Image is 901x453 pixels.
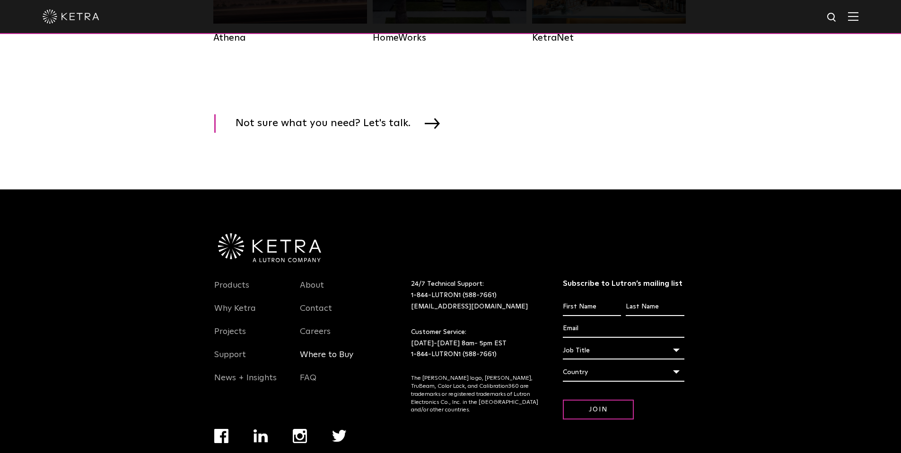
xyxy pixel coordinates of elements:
input: Email [563,320,684,338]
div: Athena [213,32,367,43]
img: instagram [293,429,307,443]
a: Products [214,280,249,302]
img: Ketra-aLutronCo_White_RGB [218,233,321,263]
div: Navigation Menu [214,279,286,394]
input: Last Name [626,298,684,316]
img: linkedin [254,429,268,443]
a: 1-844-LUTRON1 (588-7661) [411,351,497,358]
div: HomeWorks [373,32,526,43]
input: First Name [563,298,621,316]
a: [EMAIL_ADDRESS][DOMAIN_NAME] [411,303,528,310]
a: FAQ [300,373,316,394]
img: arrow [425,118,440,128]
p: The [PERSON_NAME] logo, [PERSON_NAME], TruBeam, Color Lock, and Calibration360 are trademarks or ... [411,375,539,414]
img: Hamburger%20Nav.svg [848,12,858,21]
span: Not sure what you need? Let's talk. [236,114,425,133]
img: search icon [826,12,838,24]
a: News + Insights [214,373,277,394]
a: Why Ketra [214,303,256,325]
p: 24/7 Technical Support: [411,279,539,312]
a: About [300,280,324,302]
a: Careers [300,326,331,348]
a: 1-844-LUTRON1 (588-7661) [411,292,497,299]
a: Projects [214,326,246,348]
input: Join [563,400,634,420]
a: Support [214,350,246,371]
img: twitter [332,430,347,442]
div: KetraNet [532,32,686,43]
img: facebook [214,429,228,443]
a: Not sure what you need? Let's talk. [214,114,452,133]
a: Contact [300,303,332,325]
a: Where to Buy [300,350,353,371]
h3: Subscribe to Lutron’s mailing list [563,279,684,289]
div: Country [563,363,684,381]
img: ketra-logo-2019-white [43,9,99,24]
p: Customer Service: [DATE]-[DATE] 8am- 5pm EST [411,327,539,360]
div: Job Title [563,342,684,359]
div: Navigation Menu [300,279,372,394]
